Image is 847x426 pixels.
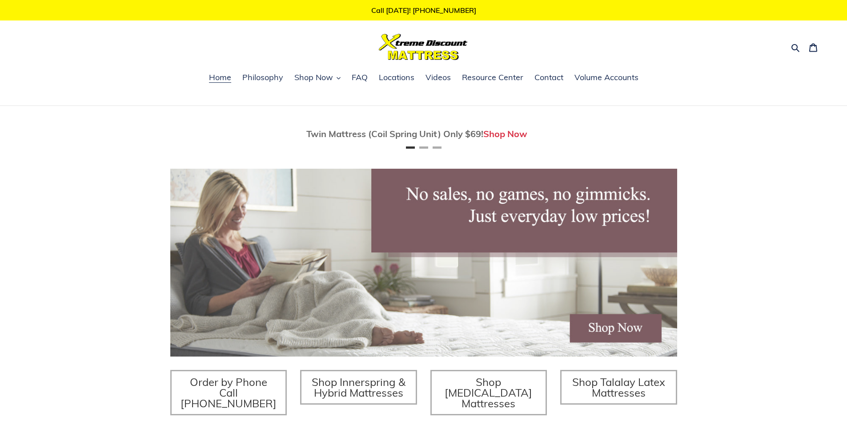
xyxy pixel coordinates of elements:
span: Shop Innerspring & Hybrid Mattresses [312,375,405,399]
button: Page 3 [433,146,442,149]
span: Volume Accounts [574,72,638,83]
span: Shop [MEDICAL_DATA] Mattresses [445,375,532,410]
img: herobannermay2022-1652879215306_1200x.jpg [170,169,677,357]
a: Shop Now [483,128,527,139]
span: Shop Now [294,72,333,83]
a: Locations [374,71,419,85]
a: Videos [421,71,455,85]
span: Videos [426,72,451,83]
a: Shop [MEDICAL_DATA] Mattresses [430,370,547,415]
a: Home [205,71,236,85]
span: Contact [534,72,563,83]
a: Shop Innerspring & Hybrid Mattresses [300,370,417,405]
span: Order by Phone Call [PHONE_NUMBER] [181,375,277,410]
a: FAQ [347,71,372,85]
span: Home [209,72,231,83]
button: Page 2 [419,146,428,149]
a: Volume Accounts [570,71,643,85]
span: Resource Center [462,72,523,83]
a: Order by Phone Call [PHONE_NUMBER] [170,370,287,415]
button: Shop Now [290,71,345,85]
span: Shop Talalay Latex Mattresses [572,375,665,399]
a: Resource Center [458,71,528,85]
img: Xtreme Discount Mattress [379,34,468,60]
button: Page 1 [406,146,415,149]
a: Shop Talalay Latex Mattresses [560,370,677,405]
a: Contact [530,71,568,85]
span: FAQ [352,72,368,83]
span: Locations [379,72,414,83]
span: Twin Mattress (Coil Spring Unit) Only $69! [306,128,483,139]
span: Philosophy [242,72,283,83]
a: Philosophy [238,71,288,85]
